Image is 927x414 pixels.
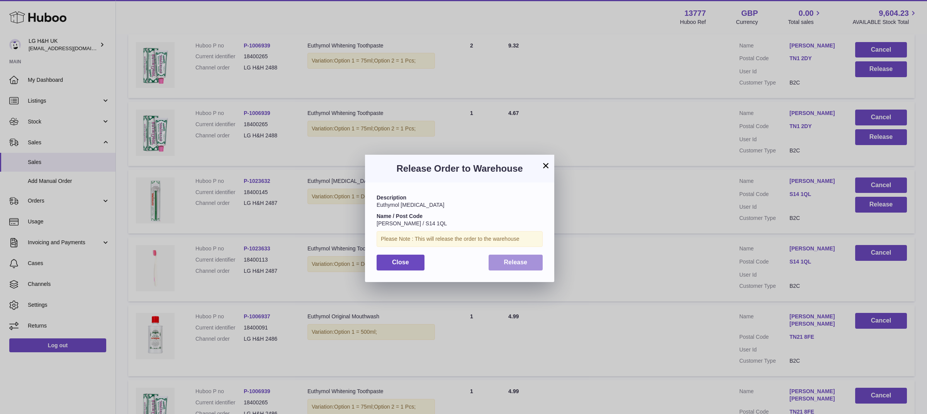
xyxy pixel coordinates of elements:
button: Close [377,255,424,270]
h3: Release Order to Warehouse [377,162,543,175]
button: Release [489,255,543,270]
span: Close [392,259,409,265]
span: [PERSON_NAME] / S14 1QL [377,220,447,226]
button: × [541,161,550,170]
span: Release [504,259,528,265]
span: Euthymol [MEDICAL_DATA] [377,202,444,208]
div: Please Note : This will release the order to the warehouse [377,231,543,247]
strong: Description [377,194,406,201]
strong: Name / Post Code [377,213,423,219]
